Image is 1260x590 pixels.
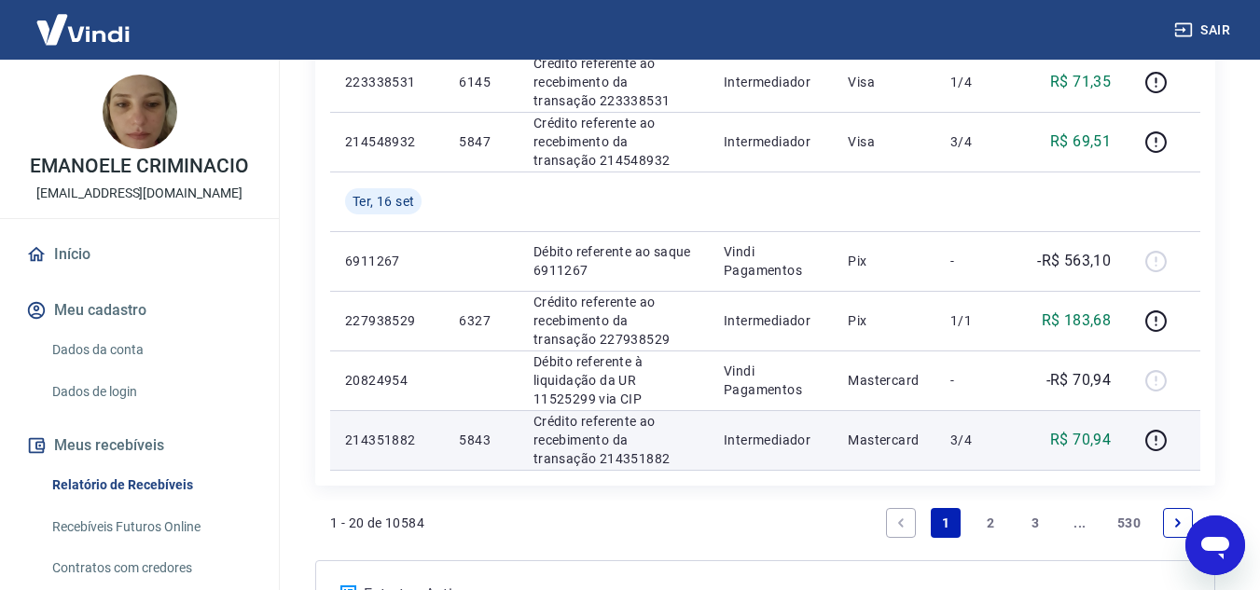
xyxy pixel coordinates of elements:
p: Visa [848,73,921,91]
p: 214548932 [345,132,429,151]
p: R$ 69,51 [1050,130,1111,153]
p: Intermediador [724,311,818,330]
p: -R$ 70,94 [1046,369,1112,391]
p: Crédito referente ao recebimento da transação 214351882 [533,412,694,468]
a: Recebíveis Futuros Online [45,508,256,546]
p: - [950,252,1005,270]
p: 5847 [459,132,503,151]
a: Jump forward [1065,508,1095,538]
p: Crédito referente ao recebimento da transação 223338531 [533,54,694,110]
p: Crédito referente ao recebimento da transação 214548932 [533,114,694,170]
p: R$ 183,68 [1042,309,1112,332]
button: Meus recebíveis [22,425,256,466]
a: Relatório de Recebíveis [45,466,256,504]
p: -R$ 563,10 [1037,250,1111,272]
p: 3/4 [950,132,1005,151]
p: Mastercard [848,431,921,449]
img: Vindi [22,1,144,58]
p: Débito referente à liquidação da UR 11525299 via CIP [533,352,694,408]
p: Pix [848,252,921,270]
p: 20824954 [345,371,429,390]
p: Débito referente ao saque 6911267 [533,242,694,280]
p: Crédito referente ao recebimento da transação 227938529 [533,293,694,349]
p: 1/4 [950,73,1005,91]
p: Intermediador [724,132,818,151]
p: Vindi Pagamentos [724,362,818,399]
button: Sair [1170,13,1238,48]
p: 6327 [459,311,503,330]
button: Meu cadastro [22,290,256,331]
p: EMANOELE CRIMINACIO [30,157,248,176]
p: 1 - 20 de 10584 [330,514,424,532]
p: Intermediador [724,73,818,91]
a: Previous page [886,508,916,538]
a: Contratos com credores [45,549,256,587]
p: R$ 71,35 [1050,71,1111,93]
a: Dados da conta [45,331,256,369]
p: 214351882 [345,431,429,449]
p: 6911267 [345,252,429,270]
span: Ter, 16 set [353,192,414,211]
a: Page 3 [1020,508,1050,538]
p: 223338531 [345,73,429,91]
p: Visa [848,132,921,151]
ul: Pagination [879,501,1200,545]
p: R$ 70,94 [1050,429,1111,451]
p: [EMAIL_ADDRESS][DOMAIN_NAME] [36,184,242,203]
img: e0e6bb4a-2ca1-4b0b-b750-aa29103dcfa5.jpeg [103,75,177,149]
p: 227938529 [345,311,429,330]
p: 1/1 [950,311,1005,330]
a: Page 530 [1110,508,1148,538]
iframe: Botão para abrir a janela de mensagens [1185,515,1245,575]
p: 3/4 [950,431,1005,449]
p: Intermediador [724,431,818,449]
p: 6145 [459,73,503,91]
a: Dados de login [45,373,256,411]
p: - [950,371,1005,390]
p: Mastercard [848,371,921,390]
a: Início [22,234,256,275]
p: 5843 [459,431,503,449]
p: Pix [848,311,921,330]
p: Vindi Pagamentos [724,242,818,280]
a: Page 1 is your current page [931,508,961,538]
a: Next page [1163,508,1193,538]
a: Page 2 [976,508,1005,538]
